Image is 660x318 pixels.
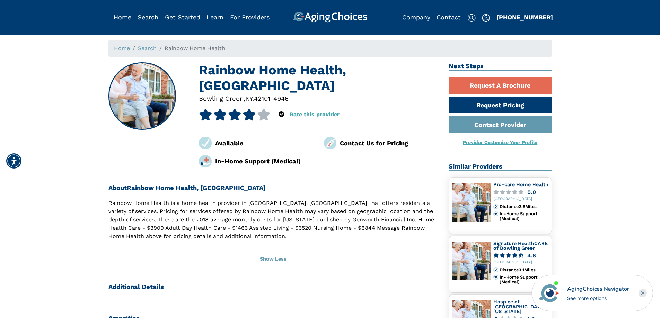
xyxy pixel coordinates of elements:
a: Contact Provider [449,116,552,133]
div: In-Home Support (Medical) [500,211,548,221]
img: Rainbow Home Health, Bowling Green KY [109,63,175,129]
div: 42101-4946 [254,94,289,103]
a: Rate this provider [290,111,340,118]
span: Bowling Green [199,95,244,102]
img: user-icon.svg [482,14,490,22]
div: Accessibility Menu [6,153,21,169]
a: 4.6 [493,253,549,258]
h2: About Rainbow Home Health, [GEOGRAPHIC_DATA] [108,184,439,192]
span: , [252,95,254,102]
div: Contact Us for Pricing [340,138,438,148]
span: Rainbow Home Health [165,45,225,52]
img: distance.svg [493,267,498,272]
a: Get Started [165,13,200,21]
a: For Providers [230,13,270,21]
button: Show Less [108,252,439,267]
div: See more options [567,294,629,302]
div: Popover trigger [482,12,490,23]
div: 4.6 [527,253,536,258]
h2: Similar Providers [449,163,552,171]
h2: Next Steps [449,62,552,71]
div: Distance 3.1 Miles [500,267,548,272]
div: Popover trigger [138,12,158,23]
p: Rainbow Home Health is a home health provider in [GEOGRAPHIC_DATA], [GEOGRAPHIC_DATA] that offers... [108,199,439,240]
div: In-Home Support (Medical) [500,275,548,285]
a: Pro-care Home Health [493,182,548,187]
a: Request Pricing [449,97,552,113]
a: Signature HealthCARE of Bowling Green [493,240,548,251]
a: 0.0 [493,190,549,195]
div: In-Home Support (Medical) [215,156,314,166]
div: Available [215,138,314,148]
div: Close [639,289,647,297]
span: KY [245,95,252,102]
a: Home [114,13,131,21]
a: Learn [206,13,223,21]
img: AgingChoices [293,12,367,23]
div: [GEOGRAPHIC_DATA] [493,197,549,201]
a: Search [138,45,157,52]
nav: breadcrumb [108,40,552,57]
a: Search [138,13,158,21]
div: Distance 2.5 Miles [500,204,548,209]
h2: Additional Details [108,283,439,291]
div: [GEOGRAPHIC_DATA] [493,260,549,265]
a: Company [402,13,430,21]
a: Provider Customize Your Profile [463,139,537,145]
a: Hospice of [GEOGRAPHIC_DATA][US_STATE] [493,299,545,314]
a: Contact [437,13,461,21]
h1: Rainbow Home Health, [GEOGRAPHIC_DATA] [199,62,438,94]
a: [PHONE_NUMBER] [496,13,553,21]
span: , [244,95,245,102]
a: Home [114,45,130,52]
img: distance.svg [493,204,498,209]
img: primary.svg [493,211,498,216]
div: 0.0 [527,190,536,195]
div: Popover trigger [279,109,284,120]
img: avatar [538,281,561,305]
a: Request A Brochure [449,77,552,94]
img: search-icon.svg [467,14,476,22]
img: primary.svg [493,275,498,280]
div: AgingChoices Navigator [567,285,629,293]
